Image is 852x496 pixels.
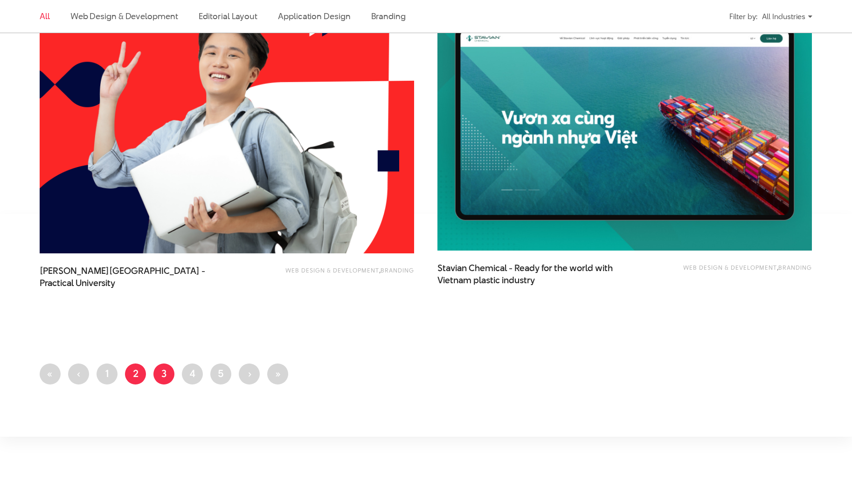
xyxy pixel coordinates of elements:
[683,263,777,272] a: Web Design & Development
[40,2,414,253] img: Thăng Long University Website
[264,265,414,284] div: ,
[210,363,231,384] a: 5
[97,363,118,384] a: 1
[275,366,281,380] span: »
[278,10,350,22] a: Application Design
[40,265,226,288] a: [PERSON_NAME][GEOGRAPHIC_DATA] - Practical University
[77,366,81,380] span: ‹
[437,274,535,286] span: Vietnam plastic industry
[40,10,50,22] a: All
[248,366,251,380] span: ›
[285,266,379,274] a: Web Design & Development
[47,366,53,380] span: «
[70,10,178,22] a: Web Design & Development
[381,266,414,274] a: Branding
[371,10,406,22] a: Branding
[437,262,624,286] a: Stavian Chemical - Ready for the world withVietnam plastic industry
[182,363,203,384] a: 4
[437,262,624,286] span: Stavian Chemical - Ready for the world with
[778,263,812,272] a: Branding
[729,8,757,25] div: Filter by:
[662,262,812,281] div: ,
[199,10,258,22] a: Editorial Layout
[153,363,174,384] a: 3
[762,8,812,25] div: All Industries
